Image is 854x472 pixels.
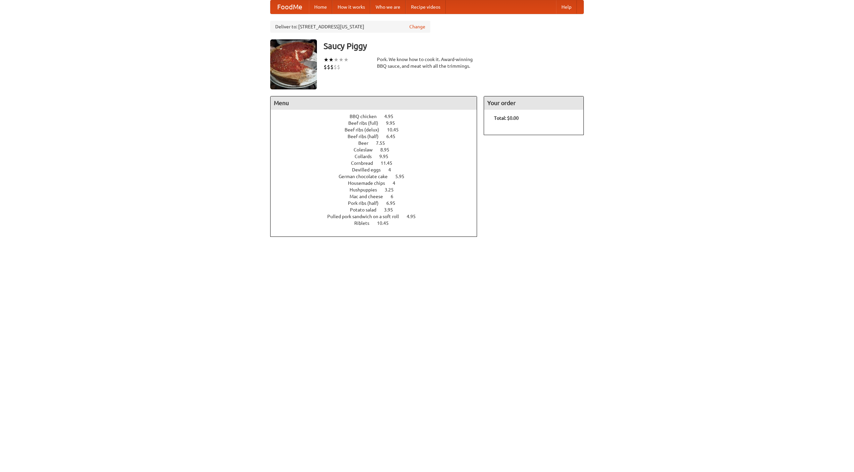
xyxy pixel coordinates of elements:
a: Potato salad 3.95 [350,207,405,212]
span: 4.95 [407,214,422,219]
span: 7.55 [376,140,392,146]
span: 4 [393,180,402,186]
span: 6 [391,194,400,199]
b: Total: $0.00 [494,115,519,121]
h3: Saucy Piggy [324,39,584,53]
a: Beef ribs (delux) 10.45 [345,127,411,132]
span: 4.95 [384,114,400,119]
a: FoodMe [271,0,309,14]
a: Beef ribs (half) 6.45 [348,134,408,139]
span: BBQ chicken [350,114,383,119]
a: Change [409,23,425,30]
span: 10.45 [387,127,405,132]
li: ★ [334,56,339,63]
span: Coleslaw [354,147,379,152]
li: $ [334,63,337,71]
a: Pork ribs (half) 6.95 [348,200,408,206]
li: $ [330,63,334,71]
span: 3.95 [384,207,400,212]
div: Deliver to: [STREET_ADDRESS][US_STATE] [270,21,430,33]
span: Housemade chips [348,180,392,186]
span: Hushpuppies [350,187,384,192]
li: ★ [324,56,329,63]
li: ★ [344,56,349,63]
span: Cornbread [351,160,380,166]
a: How it works [332,0,370,14]
li: $ [324,63,327,71]
a: Help [556,0,577,14]
span: Devilled eggs [352,167,387,172]
li: ★ [329,56,334,63]
span: Mac and cheese [350,194,390,199]
a: Beer 7.55 [358,140,397,146]
span: 9.95 [386,120,402,126]
h4: Your order [484,96,583,110]
img: angular.jpg [270,39,317,89]
li: $ [337,63,340,71]
h4: Menu [271,96,477,110]
a: Recipe videos [406,0,446,14]
a: BBQ chicken 4.95 [350,114,406,119]
li: $ [327,63,330,71]
span: 8.95 [380,147,396,152]
a: Pulled pork sandwich on a soft roll 4.95 [327,214,428,219]
span: Potato salad [350,207,383,212]
span: Collards [355,154,378,159]
a: Home [309,0,332,14]
span: Beef ribs (half) [348,134,385,139]
span: 3.25 [385,187,400,192]
a: Who we are [370,0,406,14]
li: ★ [339,56,344,63]
a: Devilled eggs 4 [352,167,403,172]
a: Housemade chips 4 [348,180,408,186]
span: 4 [388,167,398,172]
a: Coleslaw 8.95 [354,147,402,152]
a: Riblets 10.45 [354,220,401,226]
span: 10.45 [377,220,395,226]
span: Beef ribs (delux) [345,127,386,132]
span: 11.45 [381,160,399,166]
span: Pulled pork sandwich on a soft roll [327,214,406,219]
span: Beef ribs (full) [348,120,385,126]
a: Beef ribs (full) 9.95 [348,120,407,126]
span: 6.95 [386,200,402,206]
span: 9.95 [379,154,395,159]
span: Pork ribs (half) [348,200,385,206]
a: German chocolate cake 5.95 [339,174,417,179]
span: Riblets [354,220,376,226]
div: Pork. We know how to cook it. Award-winning BBQ sauce, and meat with all the trimmings. [377,56,477,69]
span: Beer [358,140,375,146]
span: 6.45 [386,134,402,139]
a: Cornbread 11.45 [351,160,405,166]
span: German chocolate cake [339,174,394,179]
a: Mac and cheese 6 [350,194,406,199]
a: Hushpuppies 3.25 [350,187,406,192]
a: Collards 9.95 [355,154,401,159]
span: 5.95 [395,174,411,179]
